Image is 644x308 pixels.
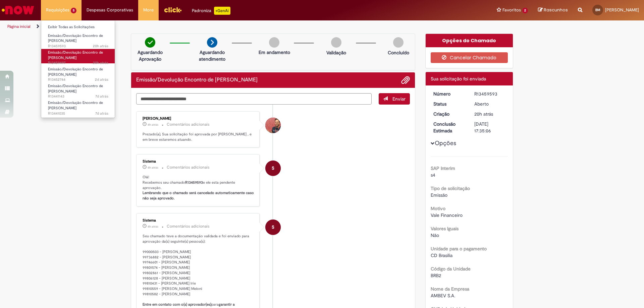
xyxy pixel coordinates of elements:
[95,94,108,99] span: 7d atrás
[265,220,281,235] div: System
[502,7,521,13] span: Favoritos
[95,77,108,82] span: 2d atrás
[93,44,108,49] time: 28/08/2025 17:33:14
[48,94,108,99] span: R13441143
[48,60,108,66] span: R13459497
[605,7,639,13] span: [PERSON_NAME]
[148,166,158,170] time: 29/08/2025 09:10:07
[331,37,341,48] img: img-circle-grey.png
[428,111,470,117] dt: Criação
[431,252,452,258] span: CD Brasilia
[393,37,404,48] img: img-circle-grey.png
[48,111,108,116] span: R13441035
[41,20,115,118] ul: Requisições
[143,117,254,121] div: [PERSON_NAME]
[148,166,158,170] span: 4h atrás
[87,7,133,13] span: Despesas Corporativas
[544,7,568,13] span: Rascunhos
[379,93,410,105] button: Enviar
[474,111,493,117] time: 28/08/2025 17:33:12
[7,24,31,29] a: Página inicial
[431,272,441,279] span: BRB2
[474,111,493,117] span: 20h atrás
[143,219,254,223] div: Sistema
[431,205,445,211] b: Motivo
[93,60,108,65] span: 20h atrás
[48,44,108,49] span: R13459593
[41,82,115,97] a: Aberto R13441143 : Emissão/Devolução Encontro de Contas Fornecedor
[145,37,155,48] img: check-circle-green.png
[41,66,115,80] a: Aberto R13452744 : Emissão/Devolução Encontro de Contas Fornecedor
[41,32,115,47] a: Aberto R13459593 : Emissão/Devolução Encontro de Contas Fornecedor
[388,49,409,56] p: Concluído
[95,94,108,99] time: 22/08/2025 17:36:06
[95,77,108,82] time: 27/08/2025 14:22:04
[431,286,469,292] b: Nome da Empresa
[474,101,505,107] div: Aberto
[185,180,203,185] b: R13459593
[48,67,103,77] span: Emissão/Devolução Encontro de [PERSON_NAME]
[431,226,459,232] b: Valores Iguais
[48,100,103,111] span: Emissão/Devolução Encontro de [PERSON_NAME]
[46,7,69,13] span: Requisições
[5,20,424,33] ul: Trilhas de página
[431,165,455,171] b: SAP Interim
[428,121,470,134] dt: Conclusão Estimada
[41,99,115,114] a: Aberto R13441035 : Emissão/Devolução Encontro de Contas Fornecedor
[431,172,435,178] span: s4
[143,132,254,142] p: Prezado(a), Sua solicitação foi aprovada por [PERSON_NAME] , e em breve estaremos atuando.
[392,96,406,102] span: Enviar
[1,3,35,17] img: ServiceNow
[474,90,505,97] div: R13459593
[259,49,290,56] p: Em andamento
[48,33,103,44] span: Emissão/Devolução Encontro de [PERSON_NAME]
[269,37,279,48] img: img-circle-grey.png
[431,246,487,252] b: Unidade para o pagamento
[48,77,108,82] span: R13452744
[474,121,505,134] div: [DATE] 17:35:06
[143,190,255,201] b: Lembrando que o chamado será cancelado automaticamente caso não seja aprovado.
[426,34,513,47] div: Opções do Chamado
[41,49,115,63] a: Aberto R13459497 : Emissão/Devolução Encontro de Contas Fornecedor
[431,212,463,218] span: Vale Financeiro
[431,266,471,272] b: Código da Unidade
[148,123,158,127] time: 29/08/2025 09:11:46
[265,118,281,133] div: Gabriel Dourado Bianchini
[48,83,103,94] span: Emissão/Devolução Encontro de [PERSON_NAME]
[595,8,600,12] span: BM
[428,90,470,97] dt: Número
[167,122,210,127] small: Comentários adicionais
[71,8,76,13] span: 5
[326,49,346,56] p: Validação
[143,175,254,201] p: Olá! Recebemos seu chamado e ele esta pendente aprovação.
[431,293,455,299] span: AMBEV S.A.
[148,123,158,127] span: 4h atrás
[401,76,410,84] button: Adicionar anexos
[143,7,154,13] span: More
[93,60,108,65] time: 28/08/2025 17:19:09
[428,101,470,107] dt: Status
[192,7,230,15] div: Padroniza
[134,49,166,62] p: Aguardando Aprovação
[148,225,158,229] span: 4h atrás
[167,224,210,229] small: Comentários adicionais
[272,219,274,235] span: S
[431,192,447,198] span: Emissão
[143,302,211,307] b: Entre em contato com o(s) aprovador(es)
[538,7,568,13] a: Rascunhos
[474,111,505,117] div: 28/08/2025 17:33:12
[431,232,439,238] span: Não
[522,8,528,13] span: 2
[431,185,470,191] b: Tipo de solicitação
[265,161,281,176] div: System
[164,5,182,15] img: click_logo_yellow_360x200.png
[148,225,158,229] time: 29/08/2025 09:09:59
[431,52,508,63] button: Cancelar Chamado
[143,160,254,164] div: Sistema
[136,93,372,105] textarea: Digite sua mensagem aqui...
[272,160,274,176] span: S
[93,44,108,49] span: 20h atrás
[196,49,228,62] p: Aguardando atendimento
[136,77,258,83] h2: Emissão/Devolução Encontro de Contas Fornecedor Histórico de tíquete
[48,50,103,60] span: Emissão/Devolução Encontro de [PERSON_NAME]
